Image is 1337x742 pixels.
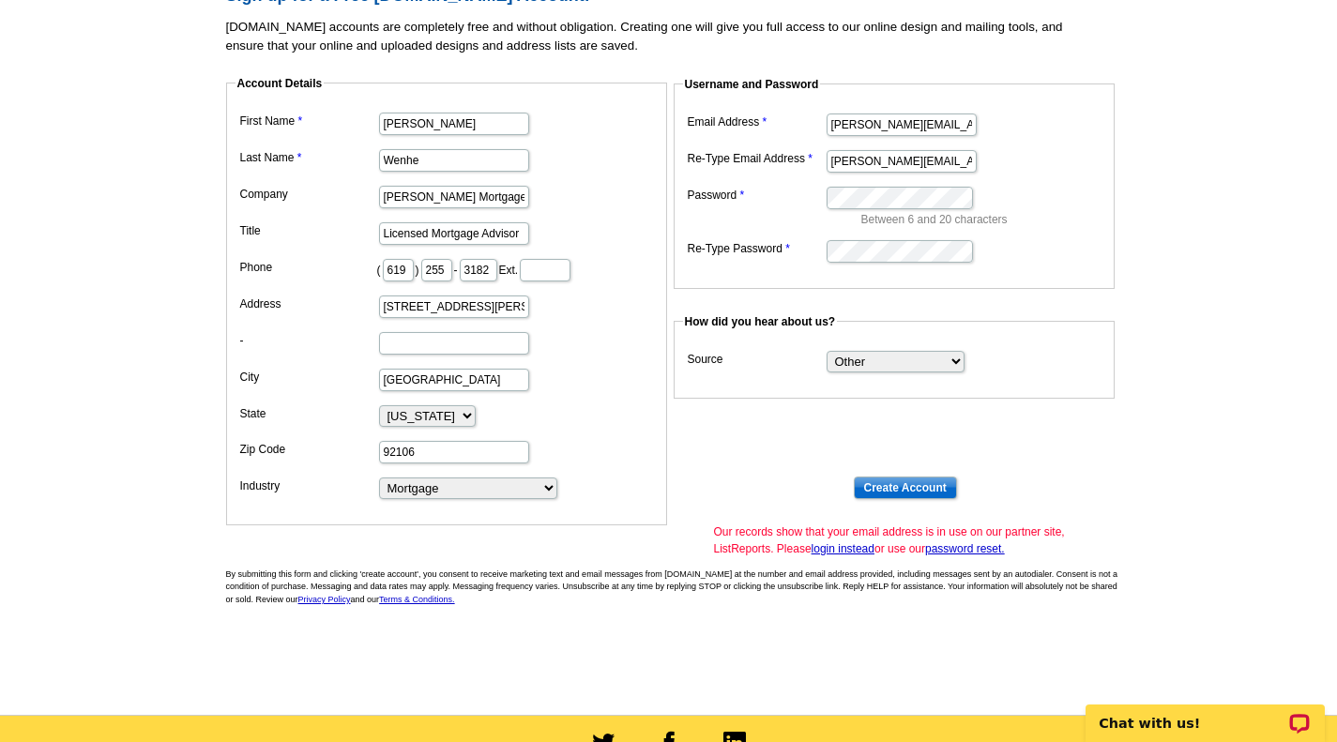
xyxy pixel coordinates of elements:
[240,332,377,349] label: -
[235,254,658,283] dd: ( ) - Ext.
[688,240,825,257] label: Re-Type Password
[240,405,377,422] label: State
[854,477,957,499] input: Create Account
[688,187,825,204] label: Password
[683,313,838,330] legend: How did you hear about us?
[240,113,377,129] label: First Name
[1073,683,1337,742] iframe: LiveChat chat widget
[683,76,821,93] legend: Username and Password
[812,542,874,555] a: login instead
[240,477,377,494] label: Industry
[226,568,1127,607] p: By submitting this form and clicking 'create account', you consent to receive marketing text and ...
[240,222,377,239] label: Title
[240,259,377,276] label: Phone
[240,369,377,386] label: City
[240,149,377,166] label: Last Name
[298,595,351,604] a: Privacy Policy
[379,595,455,604] a: Terms & Conditions.
[688,114,825,130] label: Email Address
[240,441,377,458] label: Zip Code
[688,351,825,368] label: Source
[714,523,1127,557] span: Our records show that your email address is in use on our partner site, ListReports. Please or us...
[861,211,1105,228] p: Between 6 and 20 characters
[240,186,377,203] label: Company
[240,295,377,312] label: Address
[226,18,1127,55] p: [DOMAIN_NAME] accounts are completely free and without obligation. Creating one will give you ful...
[235,75,325,92] legend: Account Details
[688,150,825,167] label: Re-Type Email Address
[925,542,1005,555] a: password reset.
